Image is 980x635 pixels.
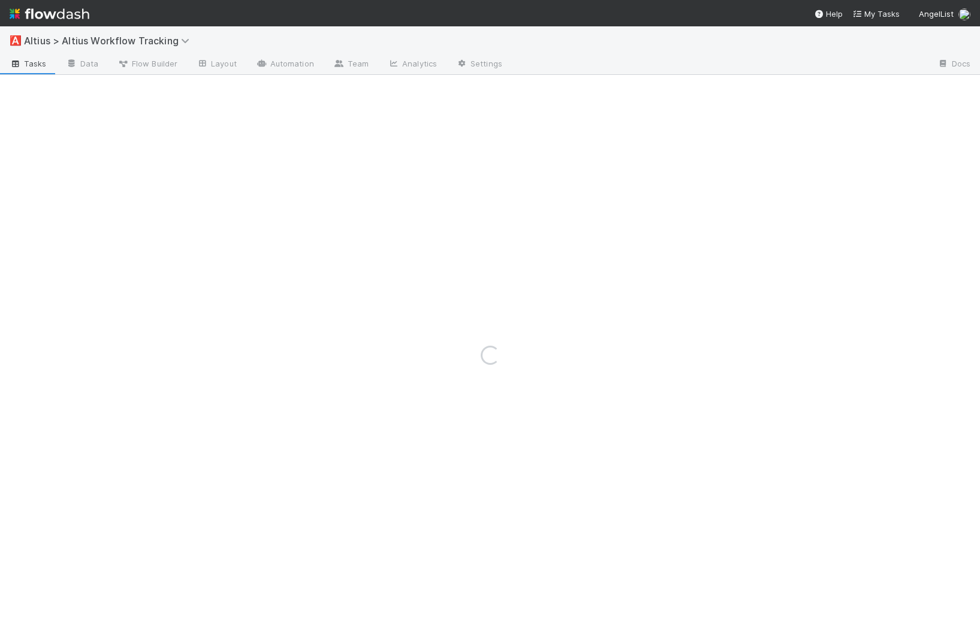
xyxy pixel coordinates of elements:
a: Layout [187,55,246,74]
span: 🅰️ [10,35,22,46]
a: Automation [246,55,324,74]
a: Data [56,55,108,74]
span: Flow Builder [117,58,177,69]
span: Tasks [10,58,47,69]
a: Docs [928,55,980,74]
a: Settings [447,55,512,74]
div: Help [814,8,843,20]
img: avatar_5d1523cf-d377-42ee-9d1c-1d238f0f126b.png [958,8,970,20]
span: My Tasks [852,9,900,19]
a: Analytics [378,55,447,74]
span: AngelList [919,9,954,19]
a: My Tasks [852,8,900,20]
a: Flow Builder [108,55,187,74]
span: Altius > Altius Workflow Tracking [24,35,195,47]
a: Team [324,55,378,74]
img: logo-inverted-e16ddd16eac7371096b0.svg [10,4,89,24]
